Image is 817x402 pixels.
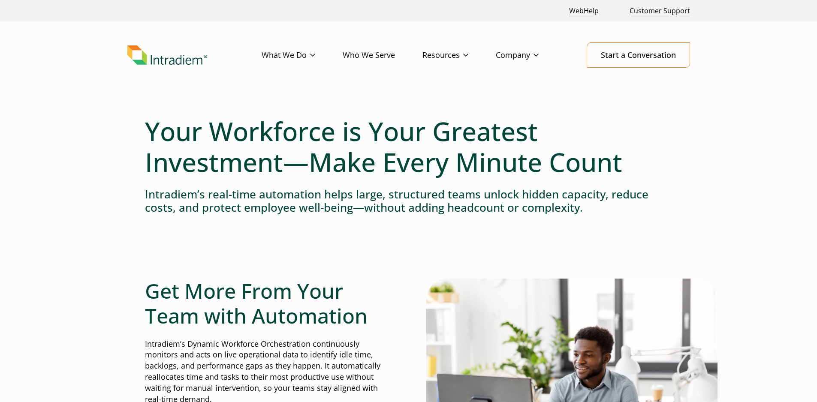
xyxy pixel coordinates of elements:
h1: Your Workforce is Your Greatest Investment—Make Every Minute Count [145,116,672,177]
h2: Get More From Your Team with Automation [145,279,391,328]
a: Link opens in a new window [566,2,602,20]
a: Company [496,43,566,68]
a: Customer Support [626,2,693,20]
img: Intradiem [127,45,207,65]
h4: Intradiem’s real-time automation helps large, structured teams unlock hidden capacity, reduce cos... [145,188,672,214]
a: Start a Conversation [587,42,690,68]
a: Link to homepage of Intradiem [127,45,262,65]
a: What We Do [262,43,343,68]
a: Resources [422,43,496,68]
a: Who We Serve [343,43,422,68]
